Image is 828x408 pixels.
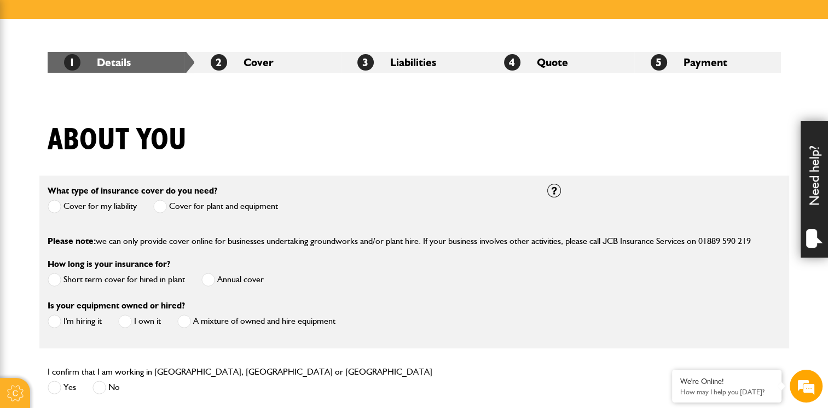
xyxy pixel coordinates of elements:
input: Enter your email address [14,133,200,158]
h1: About you [48,122,187,159]
span: 1 [64,54,80,71]
label: I own it [118,314,161,328]
li: Quote [488,52,634,73]
span: 3 [357,54,374,71]
span: 4 [504,54,520,71]
input: Enter your phone number [14,166,200,190]
label: Short term cover for hired in plant [48,273,185,287]
span: 2 [211,54,227,71]
p: we can only provide cover online for businesses undertaking groundworks and/or plant hire. If you... [48,234,781,248]
div: Need help? [801,121,828,258]
img: d_20077148190_company_1631870298795_20077148190 [19,61,46,76]
label: Yes [48,381,76,394]
p: How may I help you today? [680,388,773,396]
div: Minimize live chat window [180,5,206,32]
li: Cover [194,52,341,73]
input: Enter your last name [14,101,200,125]
span: Please note: [48,236,96,246]
label: I'm hiring it [48,314,102,328]
li: Details [48,52,194,73]
label: How long is your insurance for? [48,260,170,269]
label: Annual cover [201,273,264,287]
li: Payment [634,52,781,73]
li: Liabilities [341,52,488,73]
label: What type of insurance cover do you need? [48,186,217,195]
em: Start Chat [149,321,199,336]
div: We're Online! [680,377,773,386]
label: Cover for my liability [48,200,137,213]
label: A mixture of owned and hire equipment [177,314,335,328]
div: Chat with us now [57,61,184,75]
label: I confirm that I am working in [GEOGRAPHIC_DATA], [GEOGRAPHIC_DATA] or [GEOGRAPHIC_DATA] [48,368,432,376]
label: Cover for plant and equipment [153,200,278,213]
textarea: Type your message and hit 'Enter' [14,198,200,312]
label: No [92,381,120,394]
span: 5 [651,54,667,71]
label: Is your equipment owned or hired? [48,301,185,310]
